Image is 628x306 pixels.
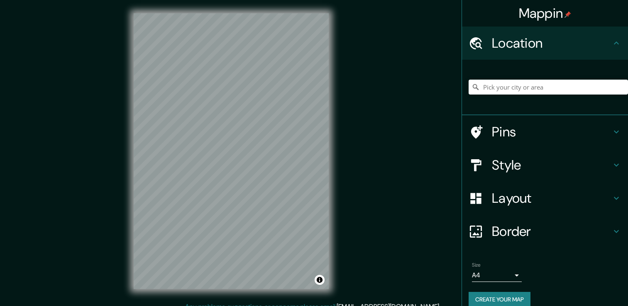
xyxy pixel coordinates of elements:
[492,190,611,206] h4: Layout
[462,27,628,60] div: Location
[492,124,611,140] h4: Pins
[462,215,628,248] div: Border
[472,269,522,282] div: A4
[492,157,611,173] h4: Style
[519,5,572,22] h4: Mappin
[462,182,628,215] div: Layout
[315,275,325,285] button: Toggle attribution
[492,223,611,240] h4: Border
[469,80,628,95] input: Pick your city or area
[462,148,628,182] div: Style
[492,35,611,51] h4: Location
[462,115,628,148] div: Pins
[472,262,481,269] label: Size
[564,11,571,18] img: pin-icon.png
[134,13,329,289] canvas: Map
